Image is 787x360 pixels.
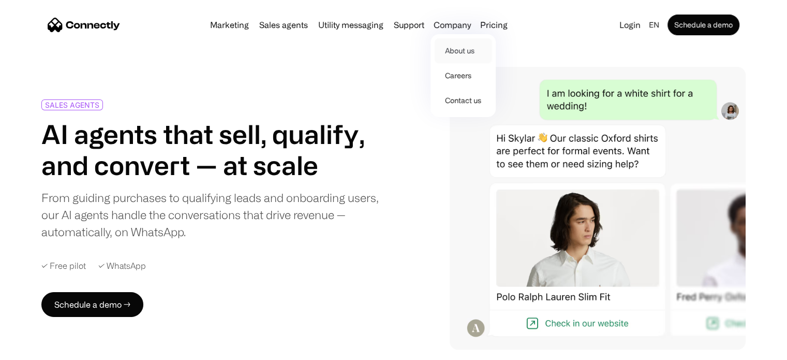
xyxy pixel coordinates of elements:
h1: AI agents that sell, qualify, and convert — at scale [41,119,381,181]
a: Login [615,18,645,32]
a: Schedule a demo → [41,292,143,317]
a: Careers [435,63,492,88]
a: About us [435,38,492,63]
a: Marketing [206,21,253,29]
a: Support [390,21,428,29]
div: Company [430,18,474,32]
ul: Language list [21,342,62,356]
a: Utility messaging [314,21,388,29]
a: home [48,17,120,33]
a: Pricing [476,21,512,29]
div: en [649,18,659,32]
div: SALES AGENTS [45,101,99,109]
div: ✓ Free pilot [41,261,86,271]
div: ✓ WhatsApp [98,261,146,271]
nav: Company [430,32,496,117]
a: Sales agents [255,21,312,29]
div: Company [434,18,471,32]
aside: Language selected: English [10,341,62,356]
a: Contact us [435,88,492,113]
a: Schedule a demo [667,15,739,35]
div: From guiding purchases to qualifying leads and onboarding users, our AI agents handle the convers... [41,189,381,240]
div: en [645,18,665,32]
